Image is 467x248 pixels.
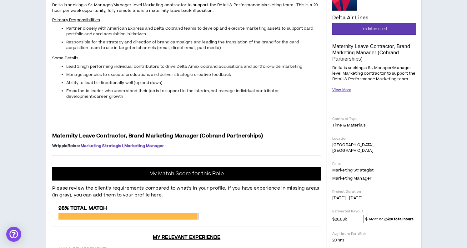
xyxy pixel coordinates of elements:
[362,26,387,32] span: I'm Interested
[332,167,374,173] span: Marketing Strategist
[332,136,416,141] p: Location
[332,85,351,96] button: View More
[332,176,372,181] span: Marketing Manager
[363,215,416,223] span: per hr @
[332,15,368,21] h4: Delta Air Lines
[52,181,321,199] p: Please review the client’s requirements compared to what’s in your profile. If you have experienc...
[66,26,313,37] span: Partner closely with American Express and Delta Cobrand teams to develop and execute marketing as...
[332,231,416,236] p: Avg Hours Per Week
[365,217,372,221] strong: $ 64
[52,132,263,140] span: Maternity Leave Contractor, Brand Marketing Manager (Cobrand Partnerships)
[66,64,302,69] span: Lead 2 high performing individual contributors to drive Delta Amex cobrand acquisitions and portf...
[332,189,416,194] p: Project Duration
[66,39,299,51] span: Responsible for the strategy and direction of brand campaigns and leading the translation of the ...
[332,23,416,35] button: I'm Interested
[332,117,416,121] p: Contract Type
[52,234,321,241] h3: My Relevant Experience
[387,217,414,221] strong: 420 total hours
[58,205,107,212] span: 98% Total Match
[332,215,347,223] span: $26.88k
[81,143,123,149] span: Marketing Strategist
[52,2,318,13] span: Delta is seeking a Sr. Manager/Manager level Marketing contractor to support the Retail & Perform...
[332,122,416,128] p: Time & Materials
[332,43,416,62] p: Maternity Leave Contractor, Brand Marketing Manager (Cobrand Partnerships)
[52,55,78,61] span: Some Details
[52,143,321,148] p: ,
[52,143,80,149] span: Wripple Roles :
[66,88,279,99] span: Empathetic leader who understand their job is to support in the interim, not manage individual co...
[124,143,164,149] span: Marketing Manager
[52,17,100,23] span: Primary Responsibilities
[332,161,416,166] p: Roles
[332,209,416,214] p: Estimated Payout
[332,64,416,82] p: Delta is seeking a Sr. Manager/Manager level Marketing contractor to support the Retail & Perform...
[6,227,21,242] div: Open Intercom Messenger
[332,195,416,201] p: [DATE] - [DATE]
[66,72,231,77] span: Manage agencies to execute productions and deliver strategic creative feedback
[332,142,416,153] p: [GEOGRAPHIC_DATA], [GEOGRAPHIC_DATA]
[332,237,416,243] p: 20 hrs
[149,171,223,177] p: My Match Score for this Role
[66,80,163,86] span: Ability to lead bi-directionally well (up and down)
